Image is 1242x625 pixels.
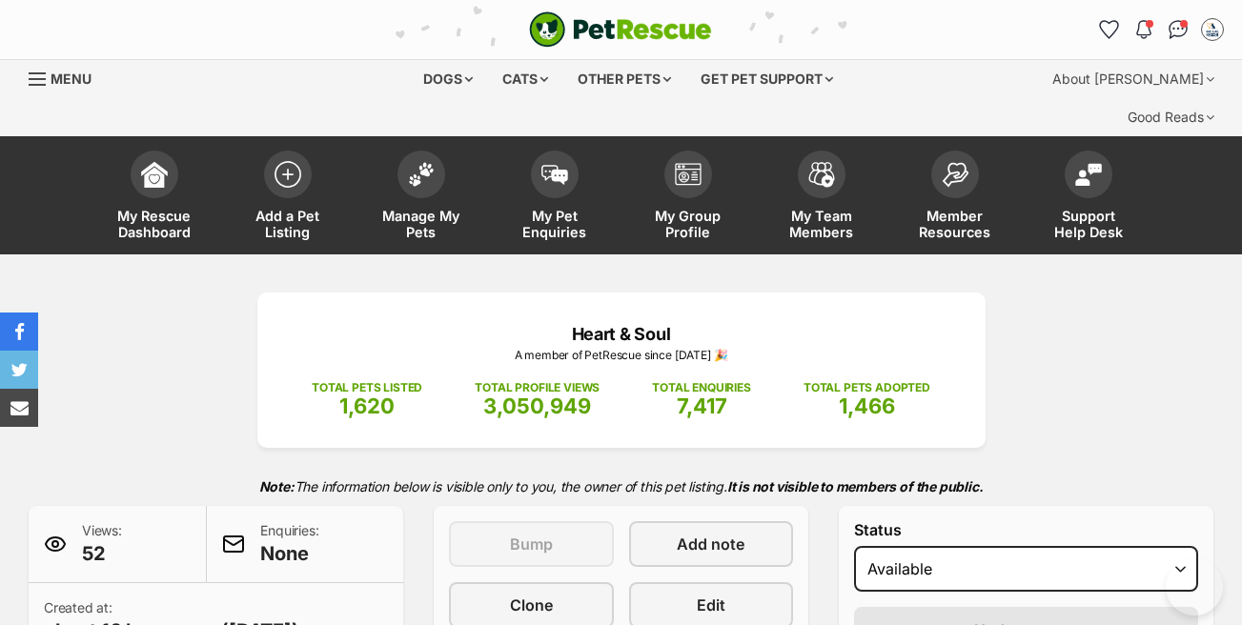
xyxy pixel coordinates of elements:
[88,141,221,254] a: My Rescue Dashboard
[483,393,591,418] span: 3,050,949
[259,478,295,494] strong: Note:
[912,208,998,240] span: Member Resources
[839,393,895,418] span: 1,466
[82,540,122,567] span: 52
[488,141,621,254] a: My Pet Enquiries
[510,533,553,555] span: Bump
[312,379,422,396] p: TOTAL PETS LISTED
[529,11,712,48] a: PetRescue
[29,467,1213,506] p: The information below is visible only to you, the owner of this pet listing.
[1094,14,1125,45] a: Favourites
[260,540,318,567] span: None
[629,521,794,567] a: Add note
[260,521,318,567] p: Enquiries:
[512,208,598,240] span: My Pet Enquiries
[286,321,957,347] p: Heart & Soul
[449,521,614,567] button: Bump
[29,60,105,94] a: Menu
[1203,20,1222,39] img: Megan Ostwald profile pic
[652,379,750,396] p: TOTAL ENQUIRIES
[677,533,744,555] span: Add note
[1136,20,1151,39] img: notifications-46538b983faf8c2785f20acdc204bb7945ddae34d4c08c2a6579f10ce5e182be.svg
[1166,558,1223,615] iframe: Help Scout Beacon - Open
[697,594,725,616] span: Edit
[475,379,600,396] p: TOTAL PROFILE VIEWS
[779,208,865,240] span: My Team Members
[1094,14,1228,45] ul: Account quick links
[510,594,553,616] span: Clone
[687,60,846,98] div: Get pet support
[51,71,92,87] span: Menu
[755,141,888,254] a: My Team Members
[221,141,355,254] a: Add a Pet Listing
[82,521,122,567] p: Views:
[1046,208,1131,240] span: Support Help Desk
[275,161,301,188] img: add-pet-listing-icon-0afa8454b4691262ce3f59096e99ab1cd57d4a30225e0717b998d2c9b9846f56.svg
[727,478,984,494] strong: It is not visible to members of the public.
[888,141,1022,254] a: Member Resources
[378,208,464,240] span: Manage My Pets
[112,208,197,240] span: My Rescue Dashboard
[621,141,755,254] a: My Group Profile
[1169,20,1189,39] img: chat-41dd97257d64d25036548639549fe6c8038ab92f7586957e7f3b1b290dea8141.svg
[541,165,568,186] img: pet-enquiries-icon-7e3ad2cf08bfb03b45e93fb7055b45f3efa6380592205ae92323e6603595dc1f.svg
[529,11,712,48] img: logo-cat-932fe2b9b8326f06289b0f2fb663e598f794de774fb13d1741a6617ecf9a85b4.svg
[1039,60,1228,98] div: About [PERSON_NAME]
[245,208,331,240] span: Add a Pet Listing
[141,161,168,188] img: dashboard-icon-eb2f2d2d3e046f16d808141f083e7271f6b2e854fb5c12c21221c1fb7104beca.svg
[645,208,731,240] span: My Group Profile
[1197,14,1228,45] button: My account
[1022,141,1155,254] a: Support Help Desk
[408,162,435,187] img: manage-my-pets-icon-02211641906a0b7f246fdf0571729dbe1e7629f14944591b6c1af311fb30b64b.svg
[942,162,968,188] img: member-resources-icon-8e73f808a243e03378d46382f2149f9095a855e16c252ad45f914b54edf8863c.svg
[804,379,930,396] p: TOTAL PETS ADOPTED
[854,521,1198,538] label: Status
[410,60,486,98] div: Dogs
[1075,163,1102,186] img: help-desk-icon-fdf02630f3aa405de69fd3d07c3f3aa587a6932b1a1747fa1d2bba05be0121f9.svg
[286,347,957,364] p: A member of PetRescue since [DATE] 🎉
[675,163,702,186] img: group-profile-icon-3fa3cf56718a62981997c0bc7e787c4b2cf8bcc04b72c1350f741eb67cf2f40e.svg
[355,141,488,254] a: Manage My Pets
[808,162,835,187] img: team-members-icon-5396bd8760b3fe7c0b43da4ab00e1e3bb1a5d9ba89233759b79545d2d3fc5d0d.svg
[564,60,684,98] div: Other pets
[1114,98,1228,136] div: Good Reads
[677,393,727,418] span: 7,417
[1163,14,1193,45] a: Conversations
[1129,14,1159,45] button: Notifications
[489,60,561,98] div: Cats
[339,393,395,418] span: 1,620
